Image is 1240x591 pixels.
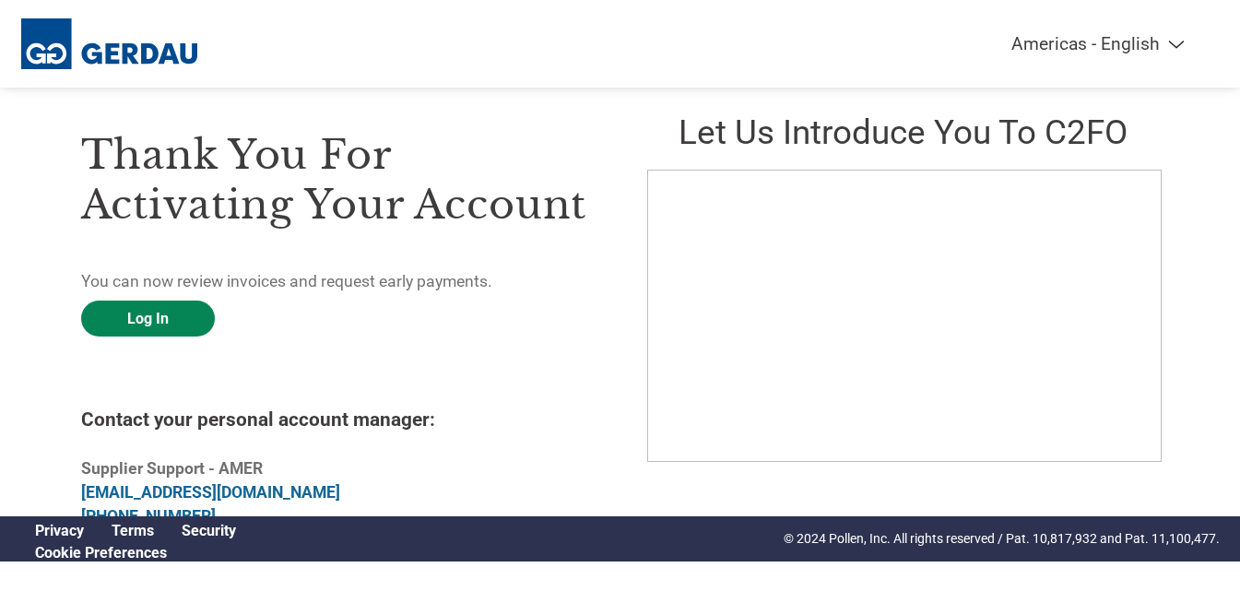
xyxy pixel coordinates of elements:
[112,522,154,539] a: Terms
[647,112,1160,152] h2: Let us introduce you to C2FO
[21,544,250,561] div: Open Cookie Preferences Modal
[81,507,216,526] a: [PHONE_NUMBER]
[21,18,199,69] img: Gerdau Ameristeel
[81,301,215,337] a: Log In
[81,408,594,431] h4: Contact your personal account manager:
[182,522,236,539] a: Security
[81,483,340,502] a: [EMAIL_ADDRESS][DOMAIN_NAME]
[35,544,167,561] a: Cookie Preferences, opens a dedicated popup modal window
[81,459,263,478] b: Supplier Support - AMER
[81,269,594,293] p: You can now review invoices and request early payments.
[81,130,594,230] h3: Thank you for activating your account
[647,170,1162,462] iframe: C2FO Introduction Video
[35,522,84,539] a: Privacy
[784,529,1220,549] p: © 2024 Pollen, Inc. All rights reserved / Pat. 10,817,932 and Pat. 11,100,477.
